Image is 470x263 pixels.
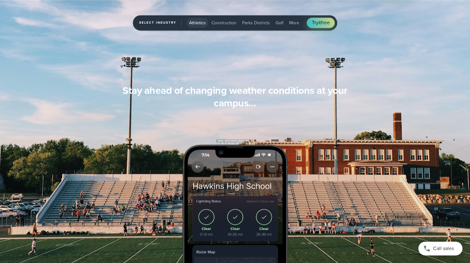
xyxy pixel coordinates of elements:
[187,18,208,28] button: Athletics
[433,245,454,252] span: Call sales
[209,18,239,28] button: Construction
[242,20,270,26] span: Parks Districts
[240,18,272,28] button: Parks Districts
[139,19,181,26] span: Select Industry
[276,20,283,26] span: Golf
[318,19,321,26] span: it
[287,18,302,28] button: More
[418,242,462,255] a: Call sales
[307,18,335,28] a: Tryitfree
[289,20,299,26] span: More
[114,84,356,109] h3: Stay ahead of changing weather conditions at your campus…
[189,20,206,26] span: Athletics
[312,19,330,26] span: Try free
[273,18,286,28] button: Golf
[211,20,236,26] span: Construction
